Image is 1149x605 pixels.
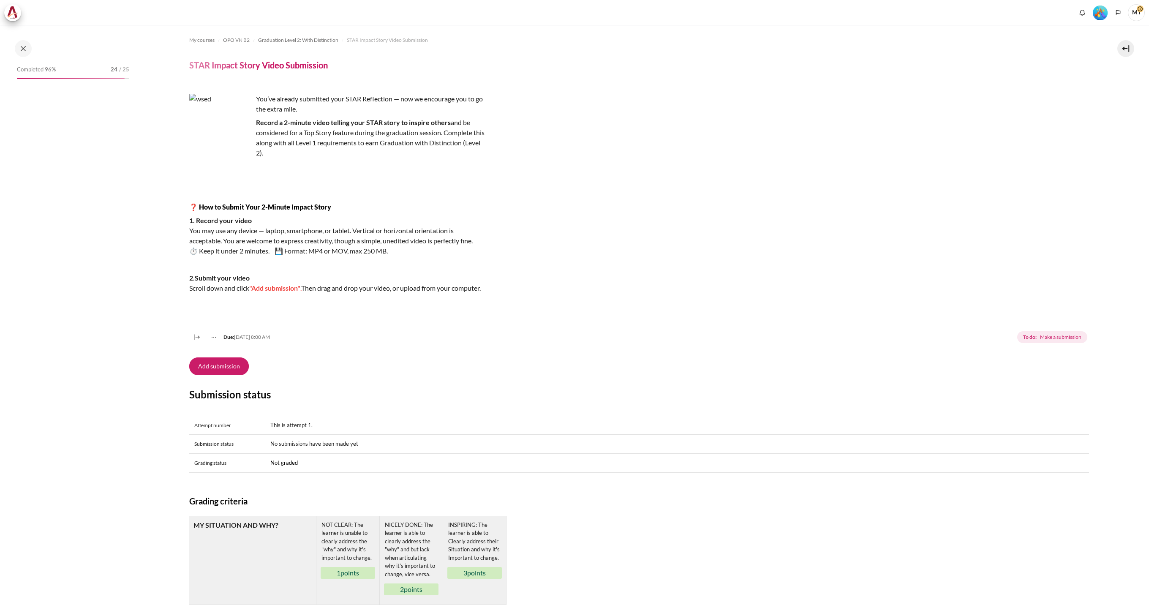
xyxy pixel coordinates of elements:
span: . [300,284,301,292]
strong: 2.Submit your video [189,274,250,282]
span: OPO VN B2 [223,36,250,44]
div: Completion requirements for STAR Impact Story Video Submission [1017,330,1089,345]
button: Languages [1112,6,1124,19]
div: NICELY DONE: The learner is able to clearly address the "why" and but lack when articulating why ... [384,520,438,580]
span: 24 [111,65,117,74]
img: wsed [189,94,253,157]
button: Add submission [189,357,249,375]
a: Level #5 [1089,5,1111,20]
div: NOT CLEAR: The learner is unable to clearly address the "why" and why it's important to change. [321,520,375,563]
h4: STAR Impact Story Video Submission [189,60,328,71]
h4: Grading criteria [189,495,1089,507]
span: Completed 96% [17,65,56,74]
a: User menu [1128,4,1145,21]
strong: ❓ How to Submit Your 2-Minute Impact Story [189,203,331,211]
span: Make a submission [1040,333,1081,341]
td: Not graded [265,454,1089,473]
a: Graduation Level 2: With Distinction [258,35,338,45]
td: Level NICELY DONE: The learner is able to clearly address the &quot;why&quot; and but lack when a... [379,516,443,604]
td: No submissions have been made yet [265,435,1089,454]
p: Scroll down and click Then drag and drop your video, or upload from your computer. [189,273,485,293]
h3: Submission status [189,388,1089,401]
span: / 25 [119,65,129,74]
div: points [321,567,375,579]
p: You may use any device — laptop, smartphone, or tablet. Vertical or horizontal orientation is acc... [189,215,485,256]
p: and be considered for a Top Story feature during the graduation session. Complete this along with... [189,117,485,158]
span: 1 [337,569,340,577]
p: You’ve already submitted your STAR Reflection — now we encourage you to go the extra mile. [189,94,485,114]
div: points [384,583,438,595]
td: Level NOT CLEAR: The learner is unable to clearly address the &quot;why&quot; and why it's import... [316,516,379,604]
span: MT [1128,4,1145,21]
td: Level INSPIRING: The learner is able to Clearly address their Situation and why it's Important to... [443,516,506,604]
span: My courses [189,36,215,44]
div: 96% [17,78,125,79]
th: Attempt number [189,416,265,435]
div: points [447,567,502,579]
th: Grading status [189,454,265,473]
a: Architeck Architeck [4,4,25,21]
img: Architeck [7,6,19,19]
span: 3 [463,569,467,577]
th: Submission status [189,435,265,454]
tr: Levels group [316,516,506,604]
strong: Record a 2-minute video telling your STAR story to inspire others [256,118,451,126]
span: "Add submission" [249,284,300,292]
span: STAR Impact Story Video Submission [347,36,428,44]
img: Level #5 [1093,5,1108,20]
strong: To do: [1023,333,1037,341]
strong: 1. Record your video [189,216,252,224]
a: STAR Impact Story Video Submission [347,35,428,45]
strong: Due: [223,334,234,340]
span: 2 [400,585,404,593]
td: This is attempt 1. [265,416,1089,435]
td: Criterion MY SITUATION AND WHY? [189,516,316,605]
div: [DATE] 8:00 AM [204,333,270,341]
div: INSPIRING: The learner is able to Clearly address their Situation and why it's Important to change. [447,520,502,563]
a: OPO VN B2 [223,35,250,45]
a: My courses [189,35,215,45]
div: Show notification window with no new notifications [1076,6,1089,19]
span: Graduation Level 2: With Distinction [258,36,338,44]
nav: Navigation bar [189,33,1089,47]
